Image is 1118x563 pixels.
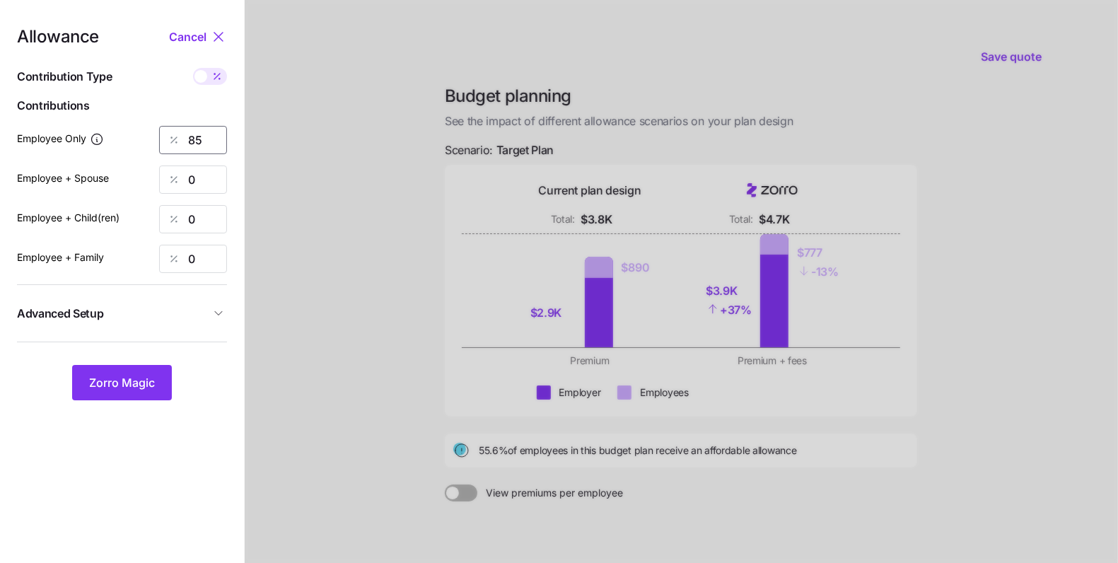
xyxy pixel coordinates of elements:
span: Contributions [17,97,227,115]
span: Allowance [17,28,99,45]
button: Cancel [169,28,210,45]
label: Employee + Spouse [17,170,109,186]
span: Zorro Magic [89,374,155,391]
label: Employee + Child(ren) [17,210,120,226]
span: Contribution Type [17,68,112,86]
label: Employee Only [17,131,104,146]
button: Advanced Setup [17,296,227,331]
label: Employee + Family [17,250,104,265]
button: Zorro Magic [72,365,172,400]
span: Advanced Setup [17,305,104,323]
span: Cancel [169,28,206,45]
